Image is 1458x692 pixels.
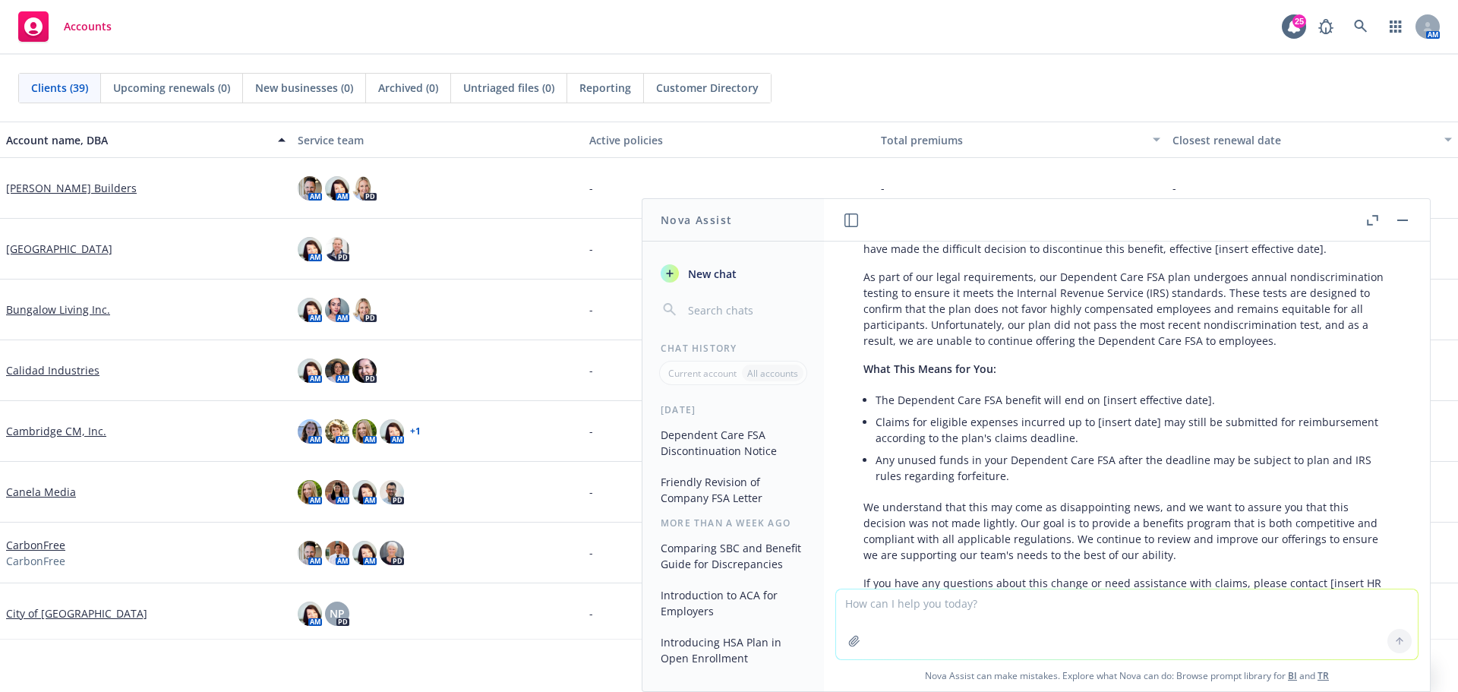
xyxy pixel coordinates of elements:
a: + 1 [410,427,421,436]
span: - [589,545,593,561]
img: photo [298,480,322,504]
span: Archived (0) [378,80,438,96]
p: We understand that this may come as disappointing news, and we want to assure you that this decis... [863,499,1390,563]
a: [GEOGRAPHIC_DATA] [6,241,112,257]
a: TR [1318,669,1329,682]
img: photo [325,419,349,444]
button: Closest renewal date [1166,122,1458,158]
a: Search [1346,11,1376,42]
img: photo [352,176,377,201]
img: photo [352,419,377,444]
div: Active policies [589,132,869,148]
a: Canela Media [6,484,76,500]
li: The Dependent Care FSA benefit will end on [insert effective date]. [876,389,1390,411]
span: - [589,423,593,439]
span: Untriaged files (0) [463,80,554,96]
button: Total premiums [875,122,1166,158]
span: What This Means for You: [863,362,996,376]
p: If you have any questions about this change or need assistance with claims, please contact [inser... [863,575,1390,607]
img: photo [298,298,322,322]
img: photo [380,480,404,504]
button: Introduction to ACA for Employers [655,583,812,624]
span: Clients (39) [31,80,88,96]
span: - [1172,180,1176,196]
p: As part of our legal requirements, our Dependent Care FSA plan undergoes annual nondiscrimination... [863,269,1390,349]
button: Friendly Revision of Company FSA Letter [655,469,812,510]
span: Customer Directory [656,80,759,96]
a: [PERSON_NAME] Builders [6,180,137,196]
img: photo [325,359,349,383]
span: - [589,302,593,318]
img: photo [325,541,349,565]
img: photo [298,176,322,201]
span: Accounts [64,21,112,33]
img: photo [325,298,349,322]
li: Any unused funds in your Dependent Care FSA after the deadline may be subject to plan and IRS rul... [876,449,1390,487]
button: Comparing SBC and Benefit Guide for Discrepancies [655,536,812,577]
span: - [589,362,593,378]
a: Calidad Industries [6,362,99,378]
button: New chat [655,260,812,287]
img: photo [352,541,377,565]
div: More than a week ago [642,517,824,529]
button: Introducing HSA Plan in Open Enrollment [655,630,812,671]
a: Cambridge CM, Inc. [6,423,106,439]
li: Claims for eligible expenses incurred up to [insert date] may still be submitted for reimbursemen... [876,411,1390,449]
img: photo [298,237,322,261]
span: - [589,241,593,257]
div: 25 [1292,14,1306,28]
span: Reporting [579,80,631,96]
span: CarbonFree [6,553,65,569]
span: - [589,605,593,621]
img: photo [298,541,322,565]
a: BI [1288,669,1297,682]
p: All accounts [747,367,798,380]
a: CarbonFree [6,537,65,553]
img: photo [352,480,377,504]
span: - [881,180,885,196]
span: - [589,484,593,500]
span: New businesses (0) [255,80,353,96]
button: Service team [292,122,583,158]
a: City of [GEOGRAPHIC_DATA] [6,605,147,621]
img: photo [298,602,322,626]
div: Closest renewal date [1172,132,1435,148]
input: Search chats [685,299,806,321]
a: Report a Bug [1311,11,1341,42]
span: - [589,180,593,196]
button: Active policies [583,122,875,158]
span: Upcoming renewals (0) [113,80,230,96]
a: Switch app [1381,11,1411,42]
span: NP [330,605,345,621]
img: photo [298,419,322,444]
button: Dependent Care FSA Discontinuation Notice [655,422,812,463]
span: New chat [685,266,737,282]
div: Chat History [642,342,824,355]
span: Nova Assist can make mistakes. Explore what Nova can do: Browse prompt library for and [830,660,1424,691]
img: photo [380,419,404,444]
div: Service team [298,132,577,148]
img: photo [352,359,377,383]
img: photo [325,176,349,201]
a: Bungalow Living Inc. [6,302,110,318]
a: Accounts [12,5,118,48]
img: photo [298,359,322,383]
p: Current account [668,367,737,380]
div: [DATE] [642,403,824,416]
img: photo [380,541,404,565]
img: photo [325,237,349,261]
div: Account name, DBA [6,132,269,148]
div: Total premiums [881,132,1144,148]
img: photo [352,298,377,322]
h1: Nova Assist [661,212,732,228]
img: photo [325,480,349,504]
